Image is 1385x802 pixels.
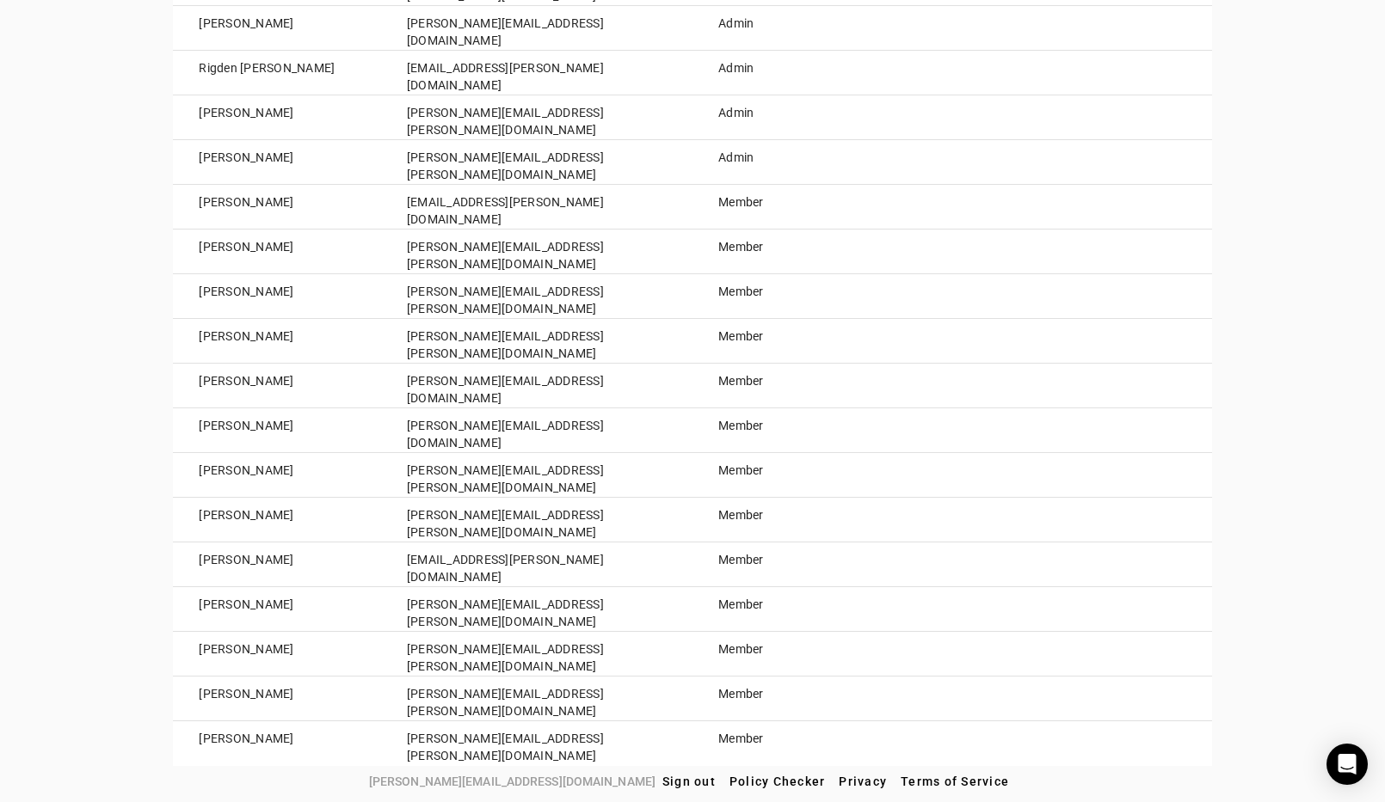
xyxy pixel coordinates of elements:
td: Admin [692,140,848,185]
td: [PERSON_NAME][EMAIL_ADDRESS][DOMAIN_NAME] [381,6,692,51]
td: [PERSON_NAME][EMAIL_ADDRESS][PERSON_NAME][DOMAIN_NAME] [381,140,692,185]
td: [PERSON_NAME] [173,632,381,676]
td: [PERSON_NAME] [173,721,381,766]
td: [EMAIL_ADDRESS][PERSON_NAME][DOMAIN_NAME] [381,51,692,95]
td: Member [692,319,848,364]
td: Rigden [PERSON_NAME] [173,51,381,95]
td: Member [692,542,848,587]
td: [PERSON_NAME][EMAIL_ADDRESS][PERSON_NAME][DOMAIN_NAME] [381,274,692,319]
td: [PERSON_NAME] [173,453,381,498]
td: [PERSON_NAME][EMAIL_ADDRESS][PERSON_NAME][DOMAIN_NAME] [381,721,692,766]
td: Member [692,453,848,498]
div: Open Intercom Messenger [1327,744,1368,785]
td: Member [692,498,848,542]
td: [PERSON_NAME][EMAIL_ADDRESS][PERSON_NAME][DOMAIN_NAME] [381,498,692,542]
td: [PERSON_NAME][EMAIL_ADDRESS][DOMAIN_NAME] [381,408,692,453]
td: [PERSON_NAME][EMAIL_ADDRESS][PERSON_NAME][DOMAIN_NAME] [381,319,692,364]
td: [PERSON_NAME] [173,319,381,364]
td: [EMAIL_ADDRESS][PERSON_NAME][DOMAIN_NAME] [381,185,692,230]
td: [PERSON_NAME][EMAIL_ADDRESS][PERSON_NAME][DOMAIN_NAME] [381,230,692,274]
td: [PERSON_NAME][EMAIL_ADDRESS][PERSON_NAME][DOMAIN_NAME] [381,676,692,721]
span: Sign out [662,774,716,788]
span: [PERSON_NAME][EMAIL_ADDRESS][DOMAIN_NAME] [369,772,656,791]
span: Privacy [839,774,887,788]
span: Policy Checker [729,774,826,788]
td: Admin [692,95,848,140]
td: Member [692,408,848,453]
td: Member [692,185,848,230]
td: [PERSON_NAME] [173,6,381,51]
td: Member [692,587,848,632]
button: Sign out [656,766,723,797]
td: Member [692,721,848,766]
td: [PERSON_NAME][EMAIL_ADDRESS][DOMAIN_NAME] [381,364,692,408]
button: Privacy [832,766,894,797]
td: [PERSON_NAME] [173,364,381,408]
td: [PERSON_NAME] [173,274,381,319]
td: Admin [692,6,848,51]
td: [PERSON_NAME][EMAIL_ADDRESS][PERSON_NAME][DOMAIN_NAME] [381,95,692,140]
span: Terms of Service [901,774,1009,788]
td: Member [692,676,848,721]
td: Member [692,632,848,676]
td: [PERSON_NAME] [173,408,381,453]
button: Policy Checker [723,766,833,797]
td: [PERSON_NAME] [173,185,381,230]
td: Member [692,274,848,319]
td: [PERSON_NAME][EMAIL_ADDRESS][PERSON_NAME][DOMAIN_NAME] [381,632,692,676]
td: [PERSON_NAME] [173,230,381,274]
td: [PERSON_NAME] [173,498,381,542]
td: [PERSON_NAME] [173,140,381,185]
button: Terms of Service [894,766,1016,797]
td: [PERSON_NAME][EMAIL_ADDRESS][PERSON_NAME][DOMAIN_NAME] [381,453,692,498]
td: [PERSON_NAME] [173,676,381,721]
td: Member [692,230,848,274]
td: Member [692,364,848,408]
td: Admin [692,51,848,95]
td: [PERSON_NAME] [173,587,381,632]
td: [PERSON_NAME] [173,95,381,140]
td: [EMAIL_ADDRESS][PERSON_NAME][DOMAIN_NAME] [381,542,692,587]
td: [PERSON_NAME] [173,542,381,587]
td: [PERSON_NAME][EMAIL_ADDRESS][PERSON_NAME][DOMAIN_NAME] [381,587,692,632]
